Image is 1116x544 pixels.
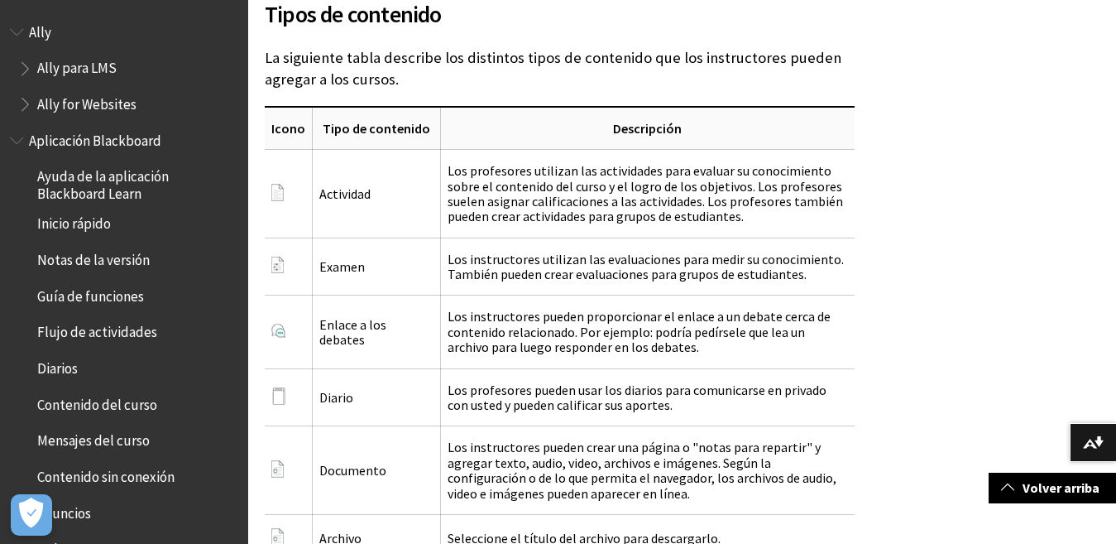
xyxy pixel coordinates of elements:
[440,107,855,150] th: Descripción
[29,127,161,149] span: Aplicación Blackboard
[440,426,855,515] td: Los instructores pueden crear una página o "notas para repartir" y agregar texto, audio, video, a...
[313,238,441,296] td: Examen
[440,238,855,296] td: Los instructores utilizan las evaluaciones para medir su conocimiento. También pueden crear evalu...
[440,296,855,368] td: Los instructores pueden proporcionar el enlace a un debate cerca de contenido relacionado. Por ej...
[37,354,78,377] span: Diarios
[440,368,855,426] td: Los profesores pueden usar los diarios para comunicarse en privado con usted y pueden calificar s...
[440,150,855,238] td: Los profesores utilizan las actividades para evaluar su conocimiento sobre el contenido del curso...
[313,150,441,238] td: Actividad
[313,296,441,368] td: Enlace a los debates
[265,107,313,150] th: Icono
[265,47,855,90] p: La siguiente tabla describe los distintos tipos de contenido que los instructores pueden agregar ...
[37,499,91,522] span: Anuncios
[37,427,150,450] span: Mensajes del curso
[29,18,51,41] span: Ally
[313,426,441,515] td: Documento
[37,210,111,233] span: Inicio rápido
[313,368,441,426] td: Diario
[37,319,157,341] span: Flujo de actividades
[313,107,441,150] th: Tipo de contenido
[37,391,157,413] span: Contenido del curso
[37,463,175,485] span: Contenido sin conexión
[37,246,150,268] span: Notas de la versión
[37,90,137,113] span: Ally for Websites
[37,282,144,305] span: Guía de funciones
[989,473,1116,503] a: Volver arriba
[11,494,52,536] button: Abrir preferencias
[10,18,238,118] nav: Book outline for Anthology Ally Help
[37,55,117,77] span: Ally para LMS
[37,163,237,202] span: Ayuda de la aplicación Blackboard Learn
